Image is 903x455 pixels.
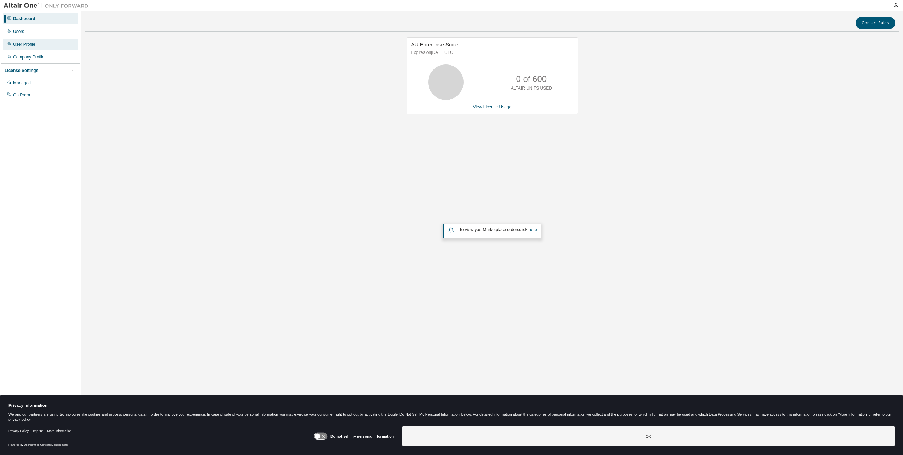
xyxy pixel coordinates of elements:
div: Company Profile [13,54,45,60]
p: 0 of 600 [516,73,547,85]
div: License Settings [5,68,38,73]
a: View License Usage [473,105,512,109]
div: Managed [13,80,31,86]
a: here [529,227,537,232]
img: Altair One [4,2,92,9]
span: AU Enterprise Suite [411,41,458,47]
p: ALTAIR UNITS USED [511,85,552,91]
div: Users [13,29,24,34]
span: To view your click [459,227,537,232]
div: Dashboard [13,16,35,22]
em: Marketplace orders [483,227,519,232]
div: On Prem [13,92,30,98]
div: User Profile [13,41,35,47]
button: Contact Sales [856,17,895,29]
p: Expires on [DATE] UTC [411,50,572,56]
